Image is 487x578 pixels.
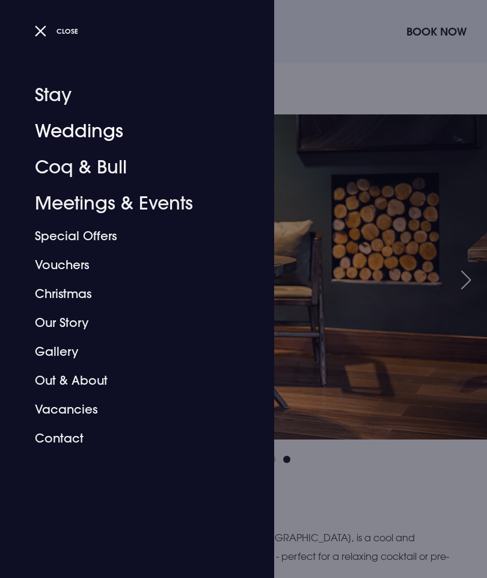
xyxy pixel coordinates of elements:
[35,308,225,337] a: Our Story
[35,222,225,250] a: Special Offers
[35,395,225,424] a: Vacancies
[35,149,225,185] a: Coq & Bull
[35,22,79,40] button: Close
[35,77,225,113] a: Stay
[35,113,225,149] a: Weddings
[57,26,78,36] span: Close
[35,337,225,366] a: Gallery
[35,185,225,222] a: Meetings & Events
[35,366,225,395] a: Out & About
[35,250,225,279] a: Vouchers
[35,424,225,453] a: Contact
[35,279,225,308] a: Christmas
